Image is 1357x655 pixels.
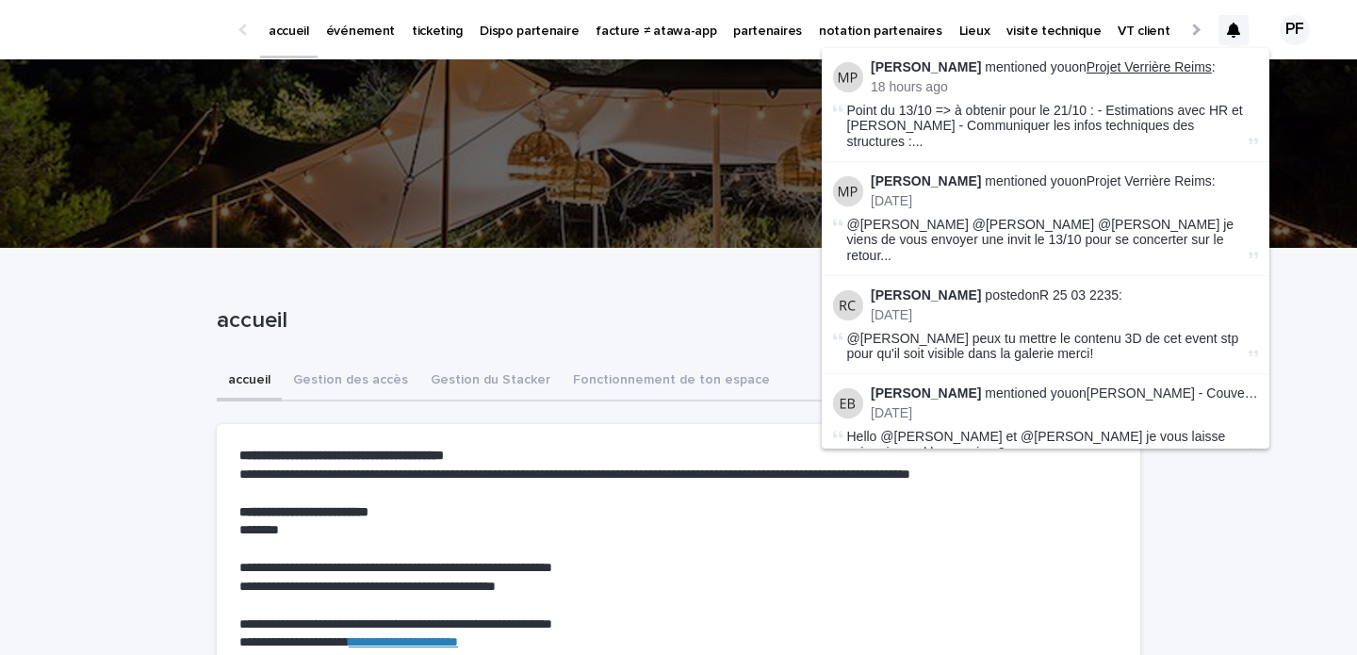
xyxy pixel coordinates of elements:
button: Fonctionnement de ton espace [562,362,781,401]
span: @[PERSON_NAME] peux tu mettre le contenu 3D de cet event stp pour qu'il soit visible dans la gale... [847,331,1239,362]
p: [DATE] [871,193,1258,209]
strong: [PERSON_NAME] [871,173,981,188]
strong: [PERSON_NAME] [871,59,981,74]
img: Ls34BcGeRexTGTNfXpUC [38,11,221,49]
strong: [PERSON_NAME] [871,385,981,401]
p: mentioned you on : [871,59,1258,75]
img: Maureen Pilaud [833,62,863,92]
a: [PERSON_NAME] - Couverture de restaurant [1087,385,1353,401]
img: Esteban Bolanos [833,388,863,418]
a: R 25 03 2235 [1039,287,1119,303]
img: Maureen Pilaud [833,176,863,206]
button: accueil [217,362,282,401]
a: Projet Verrière Reims [1087,173,1212,188]
span: Hello @[PERSON_NAME] et @[PERSON_NAME] je vous laisse voir qui prend le sourcing ? [847,429,1226,460]
p: posted on : [871,287,1258,303]
div: PF [1280,15,1310,45]
p: 18 hours ago [871,79,1258,95]
img: Romane Camus [833,290,863,320]
a: Projet Verrière Reims [1087,59,1212,74]
p: mentioned you on : [871,173,1258,189]
p: [DATE] [871,405,1258,421]
strong: [PERSON_NAME] [871,287,981,303]
p: mentioned you on : [871,385,1258,401]
p: [DATE] [871,307,1258,323]
p: accueil [217,307,1133,335]
button: Gestion des accès [282,362,419,401]
button: Gestion du Stacker [419,362,562,401]
span: @[PERSON_NAME] @[PERSON_NAME] @[PERSON_NAME] je viens de vous envoyer une invit le 13/10 pour se ... [847,217,1245,264]
span: Point du 13/10 => à obtenir pour le 21/10 : - Estimations avec HR et [PERSON_NAME] - Communiquer ... [847,103,1245,150]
